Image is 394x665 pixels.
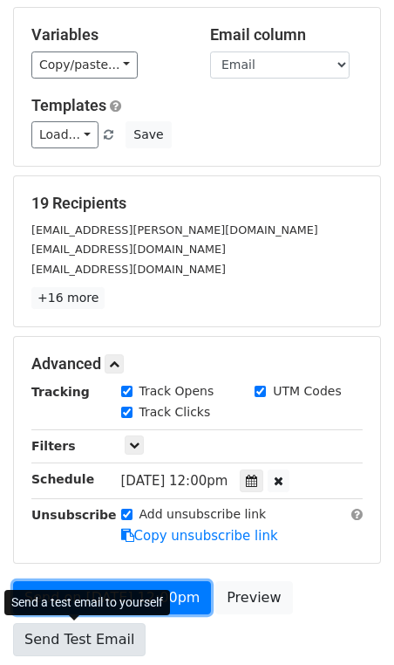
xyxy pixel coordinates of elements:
strong: Filters [31,439,76,453]
a: Preview [215,581,292,614]
div: Send a test email to yourself [4,590,170,615]
h5: Variables [31,25,184,45]
h5: 19 Recipients [31,194,363,213]
label: Track Clicks [139,403,211,422]
strong: Unsubscribe [31,508,117,522]
iframe: Chat Widget [307,581,394,665]
a: Load... [31,121,98,148]
a: Send on [DATE] 12:00pm [13,581,211,614]
button: Save [126,121,171,148]
label: Add unsubscribe link [139,505,267,524]
a: +16 more [31,287,105,309]
h5: Advanced [31,354,363,374]
a: Copy unsubscribe link [121,528,278,544]
small: [EMAIL_ADDRESS][DOMAIN_NAME] [31,263,226,276]
label: UTM Codes [273,382,341,401]
a: Copy/paste... [31,51,138,79]
strong: Tracking [31,385,90,399]
a: Templates [31,96,106,114]
a: Send Test Email [13,623,146,656]
small: [EMAIL_ADDRESS][DOMAIN_NAME] [31,243,226,256]
small: [EMAIL_ADDRESS][PERSON_NAME][DOMAIN_NAME] [31,223,318,237]
span: [DATE] 12:00pm [121,473,228,489]
label: Track Opens [139,382,214,401]
h5: Email column [210,25,363,45]
strong: Schedule [31,472,94,486]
